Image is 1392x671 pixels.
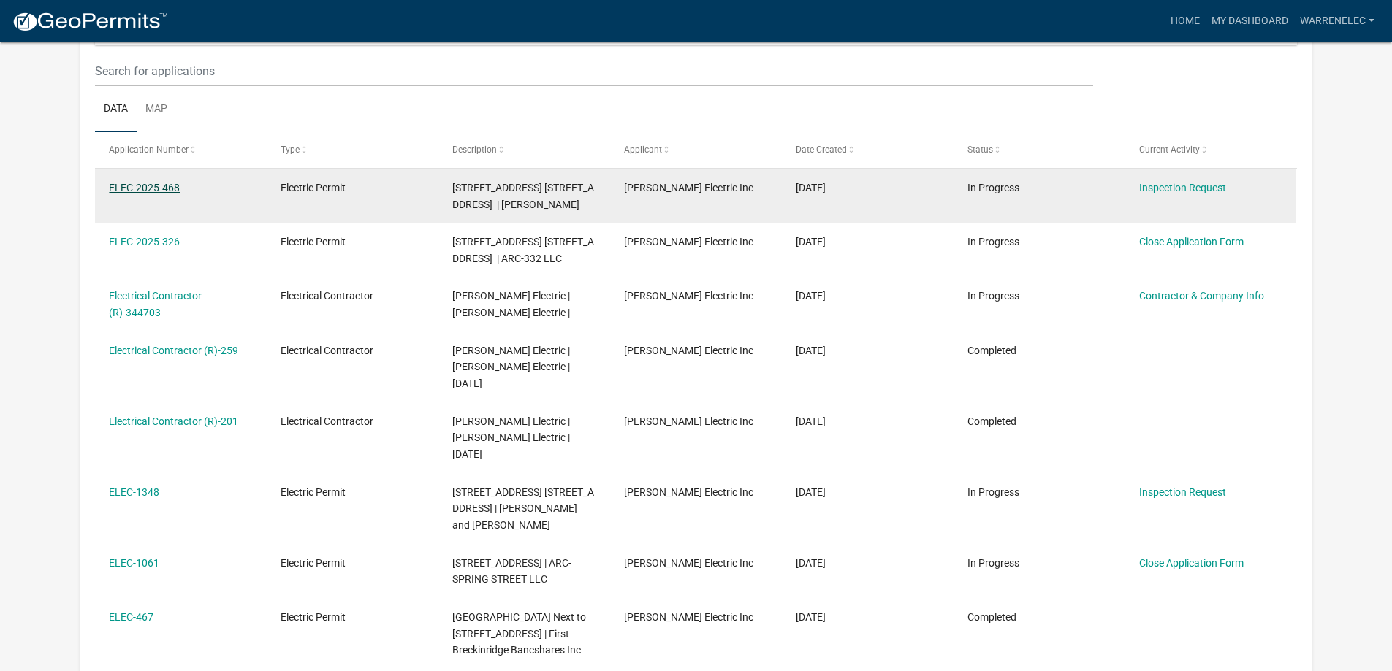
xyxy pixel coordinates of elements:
span: 06/09/2025 [796,236,826,248]
span: 08/28/2025 [796,182,826,193]
span: 12/06/2024 [796,290,826,302]
a: Inspection Request [1139,182,1226,193]
span: In Progress [967,290,1019,302]
span: Warren Electric Inc [624,557,753,569]
a: Inspection Request [1139,486,1226,498]
span: Electrical Contractor [281,415,373,427]
a: Data [95,86,137,133]
span: Warren Electric | Warren Electric | 12/31/2024 [452,415,570,461]
a: warrenelec [1294,7,1380,35]
span: Warren Electric Inc [624,290,753,302]
span: 01/23/2023 [796,611,826,623]
span: 10/03/2023 [796,557,826,569]
span: EAST 10TH STREET Next to 3511 E 10th Street | First Breckinridge Bancshares Inc [452,611,586,656]
span: 02/19/2024 [796,486,826,498]
span: Electrical Contractor [281,290,373,302]
datatable-header-cell: Type [267,132,438,167]
span: Warren Electric Inc [624,182,753,193]
a: Home [1165,7,1206,35]
datatable-header-cell: Current Activity [1125,132,1296,167]
a: My Dashboard [1206,7,1294,35]
a: Close Application Form [1139,236,1244,248]
a: Electrical Contractor (R)-344703 [109,290,202,318]
span: Description [452,145,497,155]
span: In Progress [967,557,1019,569]
datatable-header-cell: Description [438,132,610,167]
span: Warren Electric Inc [624,345,753,356]
span: Current Activity [1139,145,1200,155]
span: Warren Electric Inc [624,415,753,427]
span: Electric Permit [281,486,346,498]
a: Contractor & Company Info [1139,290,1264,302]
datatable-header-cell: Application Number [95,132,267,167]
span: Electric Permit [281,611,346,623]
span: Completed [967,611,1016,623]
span: 1202 SPRUCE DRIVE 1202 Spruce Drive | Wilson Angela [452,182,594,210]
span: Electric Permit [281,557,346,569]
span: Warren Electric Inc [624,236,753,248]
span: Application Number [109,145,189,155]
span: Status [967,145,993,155]
span: 12/05/2024 [796,345,826,356]
span: 02/19/2024 [796,415,826,427]
a: ELEC-2025-468 [109,182,180,193]
span: Warren Electric Inc [624,611,753,623]
input: Search for applications [95,56,1092,86]
span: Warren Electric | Warren Electric | [452,290,570,318]
span: In Progress [967,486,1019,498]
a: Map [137,86,176,133]
span: Date Created [796,145,847,155]
span: Applicant [624,145,662,155]
span: Type [281,145,300,155]
datatable-header-cell: Applicant [610,132,782,167]
span: In Progress [967,236,1019,248]
span: Warren Electric | Warren Electric | 12/31/2025 [452,345,570,390]
span: 332 SPRING STREET 332 Spring Street | ARC-332 LLC [452,236,594,264]
span: 228 SPRING STREET 228 Spring St., Suite 106 | ARC-SPRING STREET LLC [452,557,571,586]
a: ELEC-467 [109,611,153,623]
span: Completed [967,345,1016,356]
a: Close Application Form [1139,557,1244,569]
a: ELEC-2025-326 [109,236,180,248]
a: Electrical Contractor (R)-259 [109,345,238,356]
span: 111 PAWNEE DRIVE 111 Pawnee Drive | Applegate Dylan R and Madill Jessica R [452,486,594,532]
span: Warren Electric Inc [624,486,753,498]
a: ELEC-1348 [109,486,159,498]
a: ELEC-1061 [109,557,159,569]
span: In Progress [967,182,1019,193]
datatable-header-cell: Status [953,132,1125,167]
a: Electrical Contractor (R)-201 [109,415,238,427]
span: Electrical Contractor [281,345,373,356]
datatable-header-cell: Date Created [782,132,954,167]
span: Electric Permit [281,236,346,248]
span: Electric Permit [281,182,346,193]
span: Completed [967,415,1016,427]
